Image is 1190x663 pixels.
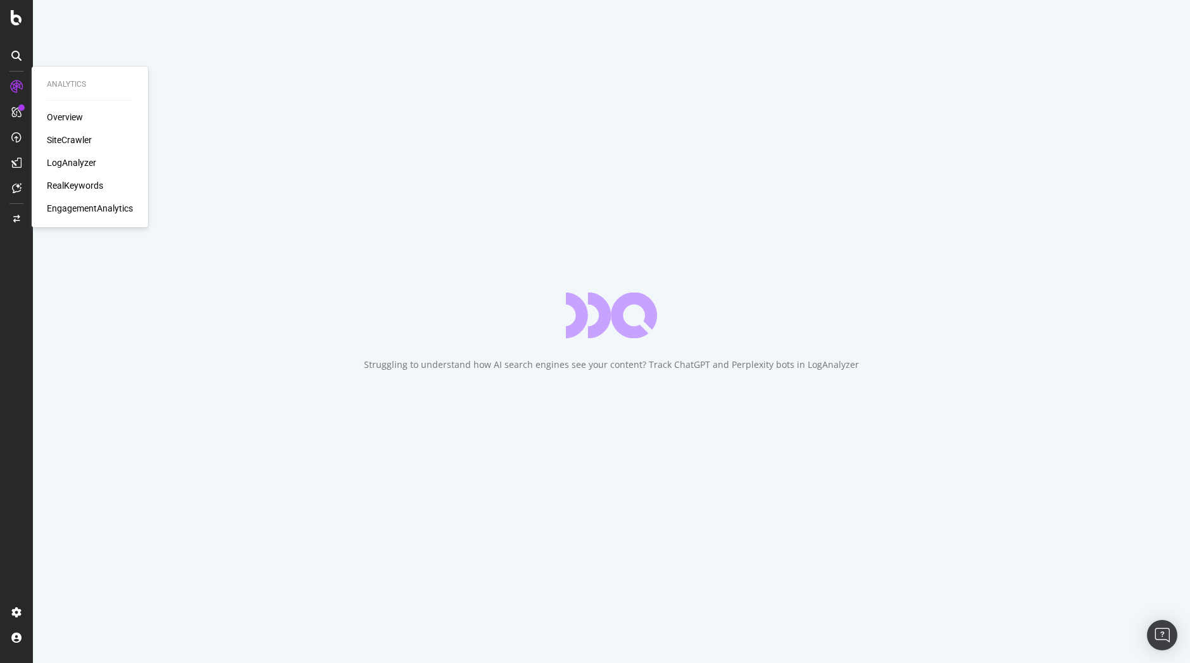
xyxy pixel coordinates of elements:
[47,202,133,215] a: EngagementAnalytics
[47,79,133,90] div: Analytics
[364,358,859,371] div: Struggling to understand how AI search engines see your content? Track ChatGPT and Perplexity bot...
[47,179,103,192] a: RealKeywords
[1147,620,1177,650] div: Open Intercom Messenger
[47,134,92,146] a: SiteCrawler
[47,156,96,169] a: LogAnalyzer
[47,111,83,123] a: Overview
[566,293,657,338] div: animation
